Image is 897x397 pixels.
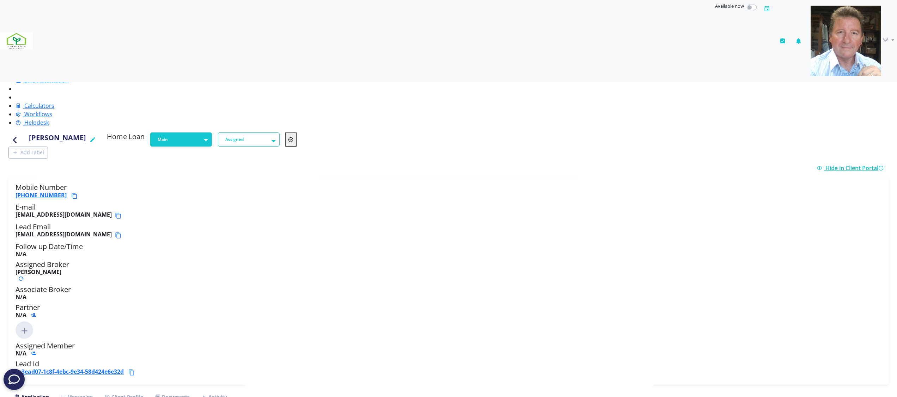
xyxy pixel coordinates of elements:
[8,147,48,159] button: Add Label
[16,285,881,300] h5: Associate Broker
[16,311,26,319] b: N/A
[811,6,881,76] img: 05ee49a5-7a20-4666-9e8c-f1b57a6951a1-637908577730117354.png
[16,242,83,251] span: Follow up Date/Time
[16,191,67,199] a: [PHONE_NUMBER]
[715,3,744,9] span: Available now
[115,231,124,240] button: Copy email
[16,360,881,377] h5: Lead Id
[16,183,881,200] h5: Mobile Number
[218,132,280,147] button: Assigned
[16,203,881,220] h5: E-mail
[16,293,26,301] b: N/A
[16,268,61,276] b: [PERSON_NAME]
[16,223,881,240] h5: Lead Email
[16,110,52,118] a: Workflows
[16,250,26,258] b: N/A
[16,76,69,84] a: SMS Automation
[150,132,212,147] button: Main
[24,110,52,118] span: Workflows
[16,321,33,339] img: Click to add new member
[817,164,886,172] a: Hide in Client Portal
[16,211,112,220] b: [EMAIL_ADDRESS][DOMAIN_NAME]
[24,119,49,126] span: Helpdesk
[128,368,138,377] button: Copy lead id
[115,211,124,220] button: Copy email
[825,164,886,172] span: Hide in Client Portal
[16,368,124,376] a: 9c3ead07-1c8f-4ebc-9e34-58d424e6e32d
[16,231,112,240] b: [EMAIL_ADDRESS][DOMAIN_NAME]
[107,132,145,144] h5: Home Loan
[71,192,80,200] button: Copy phone
[16,102,54,110] a: Calculators
[16,260,881,282] h5: Assigned Broker
[16,119,49,126] a: Helpdesk
[16,303,881,318] h5: Partner
[16,342,881,357] h5: Assigned Member
[16,349,26,357] b: N/A
[24,102,54,110] span: Calculators
[29,132,86,147] h4: [PERSON_NAME]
